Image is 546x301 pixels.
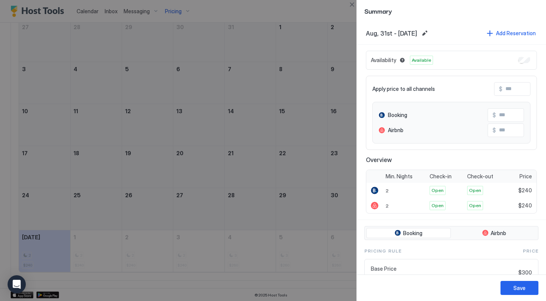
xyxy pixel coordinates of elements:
[469,187,481,194] span: Open
[518,269,532,276] span: $300
[386,188,389,193] span: 2
[500,281,538,295] button: Save
[430,173,452,180] span: Check-in
[469,202,481,209] span: Open
[366,228,451,239] button: Booking
[452,228,537,239] button: Airbnb
[431,187,444,194] span: Open
[366,30,417,37] span: Aug, 31st - [DATE]
[493,127,496,134] span: $
[371,274,515,279] span: $300
[431,202,444,209] span: Open
[491,230,506,237] span: Airbnb
[518,187,532,194] span: $240
[386,203,389,209] span: 2
[403,230,422,237] span: Booking
[412,57,431,64] span: Available
[388,112,407,119] span: Booking
[371,57,396,64] span: Availability
[386,173,413,180] span: Min. Nights
[519,173,532,180] span: Price
[364,226,538,240] div: tab-group
[366,156,537,164] span: Overview
[372,86,435,92] span: Apply price to all channels
[8,275,26,293] div: Open Intercom Messenger
[523,248,538,254] span: Price
[371,265,515,272] span: Base Price
[388,127,403,134] span: Airbnb
[364,6,538,16] span: Summary
[420,29,429,38] button: Edit date range
[513,284,526,292] div: Save
[467,173,493,180] span: Check-out
[499,86,502,92] span: $
[364,248,402,254] span: Pricing Rule
[496,29,536,37] div: Add Reservation
[398,56,407,65] button: Blocked dates override all pricing rules and remain unavailable until manually unblocked
[486,28,537,38] button: Add Reservation
[518,202,532,209] span: $240
[493,112,496,119] span: $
